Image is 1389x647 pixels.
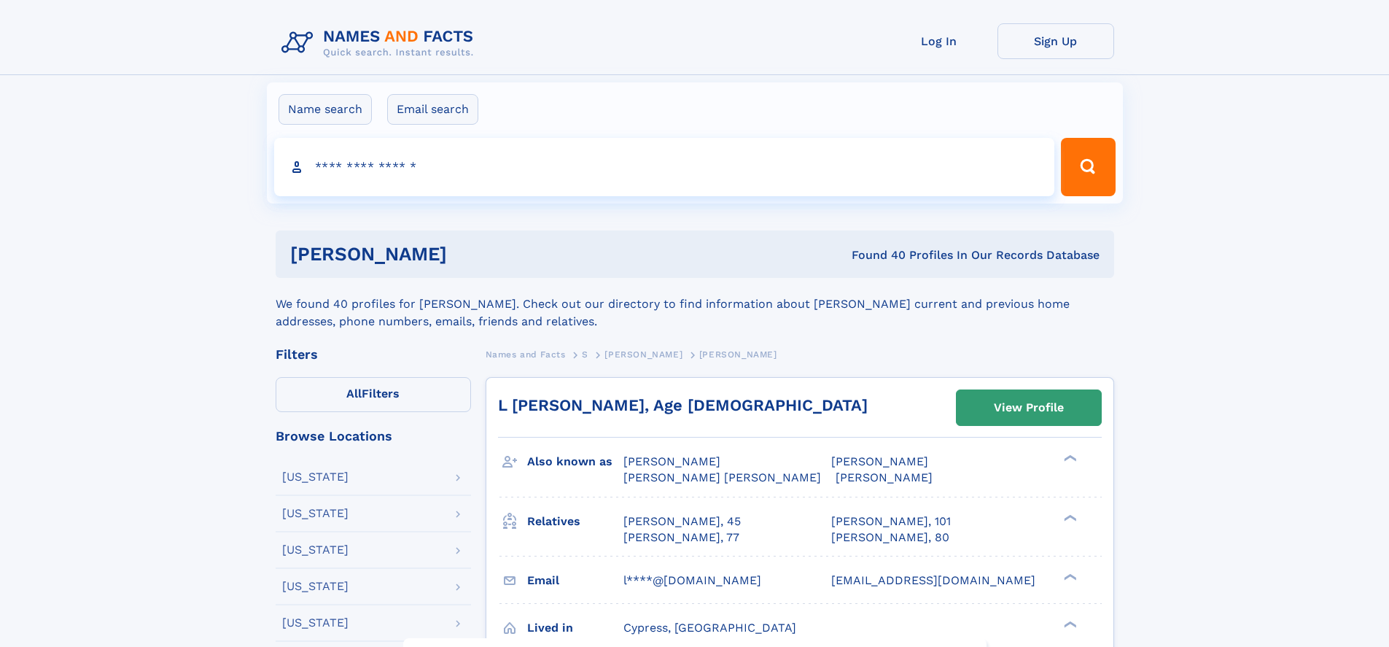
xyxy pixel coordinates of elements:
[623,514,741,530] a: [PERSON_NAME], 45
[881,23,997,59] a: Log In
[1060,572,1078,581] div: ❯
[623,454,720,468] span: [PERSON_NAME]
[346,387,362,400] span: All
[527,568,623,593] h3: Email
[498,396,868,414] a: L [PERSON_NAME], Age [DEMOGRAPHIC_DATA]
[1060,454,1078,463] div: ❯
[1060,513,1078,522] div: ❯
[1061,138,1115,196] button: Search Button
[831,454,928,468] span: [PERSON_NAME]
[282,471,349,483] div: [US_STATE]
[276,348,471,361] div: Filters
[604,345,682,363] a: [PERSON_NAME]
[623,621,796,635] span: Cypress, [GEOGRAPHIC_DATA]
[276,377,471,412] label: Filters
[836,470,933,484] span: [PERSON_NAME]
[994,391,1064,425] div: View Profile
[623,470,821,484] span: [PERSON_NAME] [PERSON_NAME]
[282,508,349,519] div: [US_STATE]
[486,345,566,363] a: Names and Facts
[699,349,777,360] span: [PERSON_NAME]
[997,23,1114,59] a: Sign Up
[279,94,372,125] label: Name search
[290,245,650,263] h1: [PERSON_NAME]
[282,581,349,592] div: [US_STATE]
[276,430,471,443] div: Browse Locations
[623,530,739,546] a: [PERSON_NAME], 77
[527,509,623,534] h3: Relatives
[527,449,623,474] h3: Also known as
[604,349,682,360] span: [PERSON_NAME]
[1060,619,1078,629] div: ❯
[282,617,349,629] div: [US_STATE]
[582,345,588,363] a: S
[649,247,1100,263] div: Found 40 Profiles In Our Records Database
[276,278,1114,330] div: We found 40 profiles for [PERSON_NAME]. Check out our directory to find information about [PERSON...
[831,514,951,530] a: [PERSON_NAME], 101
[527,616,623,640] h3: Lived in
[276,23,486,63] img: Logo Names and Facts
[274,138,1055,196] input: search input
[282,544,349,556] div: [US_STATE]
[831,530,949,546] a: [PERSON_NAME], 80
[387,94,478,125] label: Email search
[831,573,1035,587] span: [EMAIL_ADDRESS][DOMAIN_NAME]
[582,349,588,360] span: S
[957,390,1101,425] a: View Profile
